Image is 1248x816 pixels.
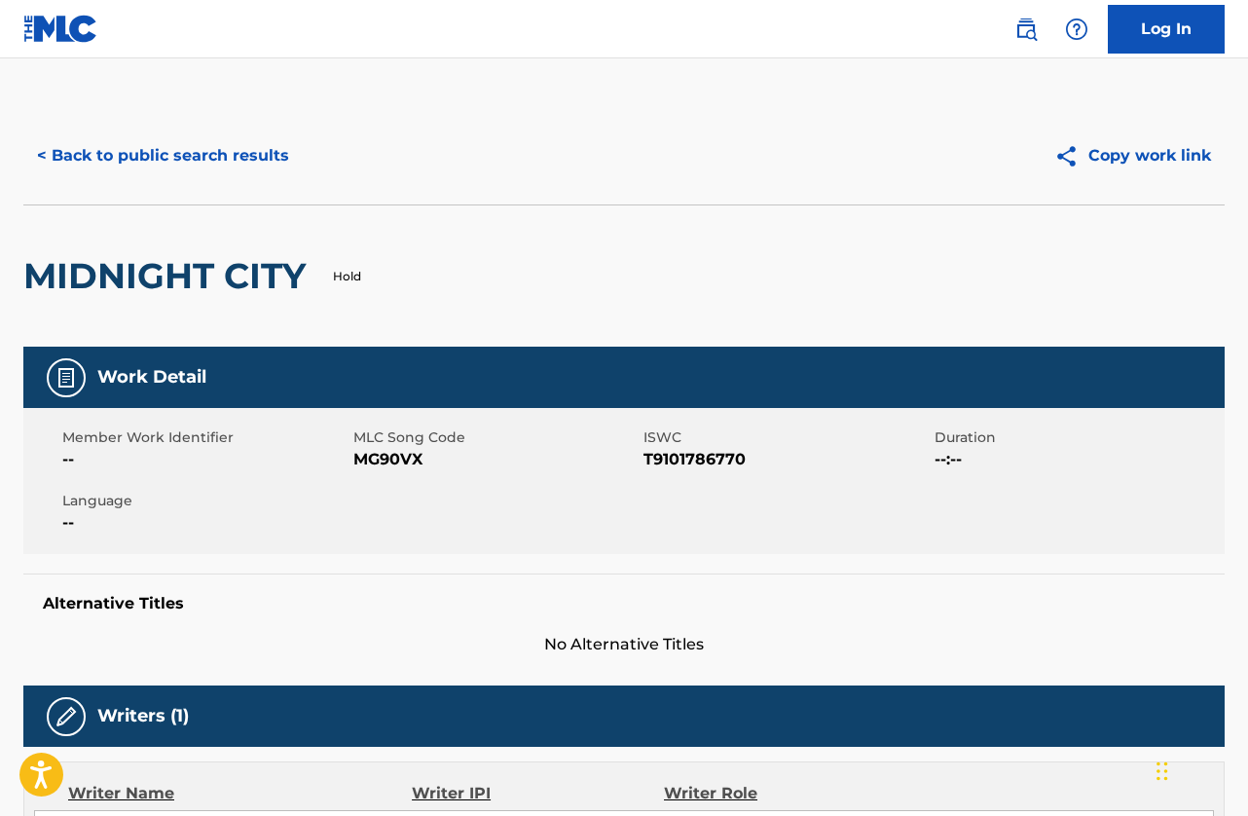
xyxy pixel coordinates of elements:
[97,366,206,389] h5: Work Detail
[23,633,1225,656] span: No Alternative Titles
[55,705,78,728] img: Writers
[1007,10,1046,49] a: Public Search
[935,448,1221,471] span: --:--
[62,491,349,511] span: Language
[1065,18,1088,41] img: help
[1108,5,1225,54] a: Log In
[23,131,303,180] button: < Back to public search results
[353,448,640,471] span: MG90VX
[412,782,664,805] div: Writer IPI
[55,366,78,389] img: Work Detail
[333,268,361,285] p: Hold
[935,427,1221,448] span: Duration
[664,782,893,805] div: Writer Role
[1054,144,1088,168] img: Copy work link
[1151,723,1248,816] iframe: Chat Widget
[62,448,349,471] span: --
[353,427,640,448] span: MLC Song Code
[643,448,930,471] span: T9101786770
[68,782,412,805] div: Writer Name
[1014,18,1038,41] img: search
[1041,131,1225,180] button: Copy work link
[97,705,189,727] h5: Writers (1)
[62,427,349,448] span: Member Work Identifier
[23,254,315,298] h2: MIDNIGHT CITY
[43,594,1205,613] h5: Alternative Titles
[62,511,349,535] span: --
[1057,10,1096,49] div: Help
[643,427,930,448] span: ISWC
[1156,742,1168,800] div: Drag
[23,15,98,43] img: MLC Logo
